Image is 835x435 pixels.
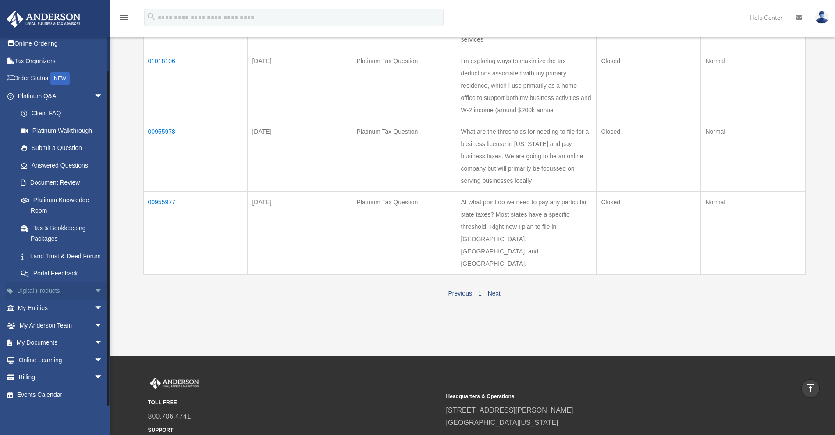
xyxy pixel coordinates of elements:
a: Order StatusNEW [6,70,116,88]
a: Answered Questions [12,157,107,174]
a: Next [488,290,501,297]
a: Events Calendar [6,386,116,403]
td: Closed [597,121,701,191]
td: 00955977 [143,191,248,275]
td: What are the thresholds for needing to file for a business license in [US_STATE] and pay business... [456,121,597,191]
small: TOLL FREE [148,398,440,407]
a: Platinum Q&Aarrow_drop_down [6,87,112,105]
a: My Documentsarrow_drop_down [6,334,116,352]
a: Tax & Bookkeeping Packages [12,219,112,247]
td: Normal [701,191,805,275]
a: Platinum Knowledge Room [12,191,112,219]
td: 01018106 [143,50,248,121]
a: Portal Feedback [12,265,112,282]
a: Digital Productsarrow_drop_down [6,282,116,300]
a: 1 [478,290,482,297]
a: [STREET_ADDRESS][PERSON_NAME] [446,406,573,414]
a: My Anderson Teamarrow_drop_down [6,317,116,334]
a: menu [118,15,129,23]
img: Anderson Advisors Platinum Portal [148,378,201,389]
td: Closed [597,191,701,275]
a: Client FAQ [12,105,112,122]
i: vertical_align_top [805,383,816,393]
img: Anderson Advisors Platinum Portal [4,11,83,28]
td: Platinum Tax Question [352,121,456,191]
a: 800.706.4741 [148,413,191,420]
td: Closed [597,50,701,121]
td: Normal [701,50,805,121]
a: Platinum Walkthrough [12,122,112,139]
a: Previous [448,290,472,297]
a: Submit a Question [12,139,112,157]
td: Normal [701,121,805,191]
span: arrow_drop_down [94,334,112,352]
a: Tax Organizers [6,52,116,70]
td: At what point do we need to pay any particular state taxes? Most states have a specific threshold... [456,191,597,275]
a: [GEOGRAPHIC_DATA][US_STATE] [446,419,558,426]
span: arrow_drop_down [94,369,112,387]
i: menu [118,12,129,23]
span: arrow_drop_down [94,351,112,369]
span: arrow_drop_down [94,282,112,300]
span: arrow_drop_down [94,300,112,317]
a: My Entitiesarrow_drop_down [6,300,116,317]
a: Online Learningarrow_drop_down [6,351,116,369]
img: User Pic [815,11,828,24]
td: Platinum Tax Question [352,191,456,275]
a: Billingarrow_drop_down [6,369,116,386]
td: [DATE] [248,191,352,275]
small: Headquarters & Operations [446,392,738,401]
td: [DATE] [248,50,352,121]
i: search [146,12,156,21]
a: Land Trust & Deed Forum [12,247,112,265]
td: Platinum Tax Question [352,50,456,121]
td: 00955978 [143,121,248,191]
small: SUPPORT [148,426,440,435]
div: NEW [50,72,70,85]
td: I'm exploring ways to maximize the tax deductions associated with my primary residence, which I u... [456,50,597,121]
a: vertical_align_top [801,379,820,398]
a: Online Ordering [6,35,116,53]
span: arrow_drop_down [94,317,112,335]
a: Document Review [12,174,112,192]
span: arrow_drop_down [94,87,112,105]
td: [DATE] [248,121,352,191]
